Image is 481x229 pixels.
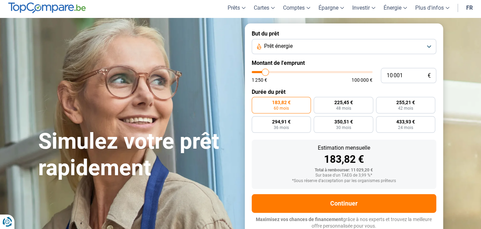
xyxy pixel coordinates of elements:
div: Total à rembourser: 11 029,20 € [257,168,431,173]
span: 24 mois [398,126,413,130]
h1: Simulez votre prêt rapidement [38,128,237,181]
div: Sur base d'un TAEG de 3,99 %* [257,173,431,178]
span: € [428,73,431,79]
span: 225,45 € [334,100,353,105]
span: 36 mois [274,126,289,130]
span: 48 mois [336,106,351,110]
img: TopCompare [8,2,86,13]
div: 183,82 € [257,154,431,165]
span: 42 mois [398,106,413,110]
label: Durée du prêt [252,89,436,95]
button: Continuer [252,194,436,213]
span: 30 mois [336,126,351,130]
label: But du prêt [252,30,436,37]
span: Maximisez vos chances de financement [256,217,343,222]
span: 100 000 € [352,78,373,82]
span: 433,93 € [396,119,415,124]
div: *Sous réserve d'acceptation par les organismes prêteurs [257,179,431,183]
span: 294,91 € [272,119,291,124]
span: 1 250 € [252,78,267,82]
span: 60 mois [274,106,289,110]
button: Prêt énergie [252,39,436,54]
span: 350,51 € [334,119,353,124]
span: 183,82 € [272,100,291,105]
span: 255,21 € [396,100,415,105]
div: Estimation mensuelle [257,145,431,151]
label: Montant de l'emprunt [252,60,436,66]
span: Prêt énergie [264,42,293,50]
